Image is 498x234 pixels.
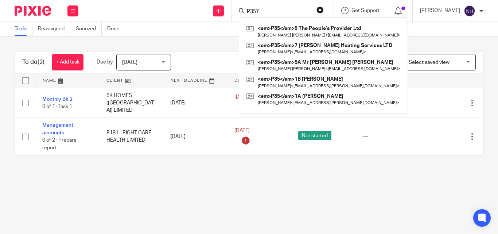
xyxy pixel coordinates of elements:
[42,138,77,150] span: 0 of 2 · Prepare report
[15,6,51,16] img: Pixie
[15,22,32,36] a: To do
[38,22,70,36] a: Reassigned
[42,104,72,109] span: 0 of 1 · Task 1
[234,128,250,133] span: [DATE]
[99,88,163,118] td: 5K HOMES ([GEOGRAPHIC_DATA]) LIMITED
[420,7,460,14] p: [PERSON_NAME]
[42,123,73,135] a: Management accounts
[409,60,450,65] span: Select saved view
[97,58,113,66] p: Due by
[246,9,312,15] input: Search
[42,97,73,102] a: Monthly Bk 2
[107,22,125,36] a: Done
[52,54,83,70] a: + Add task
[22,58,44,66] h1: To do
[351,8,380,13] span: Get Support
[298,131,331,140] span: Not started
[99,118,163,155] td: R181 - RIGHT CARE HEALTH LIMITED
[76,22,102,36] a: Snoozed
[38,59,44,65] span: (2)
[122,60,137,65] span: [DATE]
[234,95,250,100] span: [DATE]
[163,88,227,118] td: [DATE]
[362,133,412,140] div: ---
[163,118,227,155] td: [DATE]
[464,5,475,17] img: svg%3E
[316,6,324,14] button: Clear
